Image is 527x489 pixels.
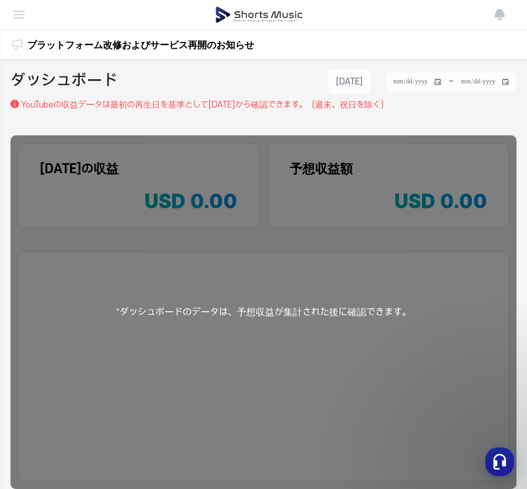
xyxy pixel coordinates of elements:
img: menu [13,8,25,21]
li: ~ [386,72,517,91]
h2: ダッシュボード [10,69,118,94]
div: "ダッシュボードのデータは、予想収益が集計された後に確認できます。 [10,135,517,489]
img: 알림 아이콘 [10,38,23,51]
p: YouTubeの収益データは最初の再生日を基準とし て[DATE]から確認できます。（週末、祝日を除く） [21,99,388,111]
a: プラットフォーム改修およびサービス再開のお知らせ [27,38,254,52]
img: 알림 [493,8,506,21]
img: 설명 아이콘 [10,100,19,108]
button: [DATE] [328,69,371,94]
